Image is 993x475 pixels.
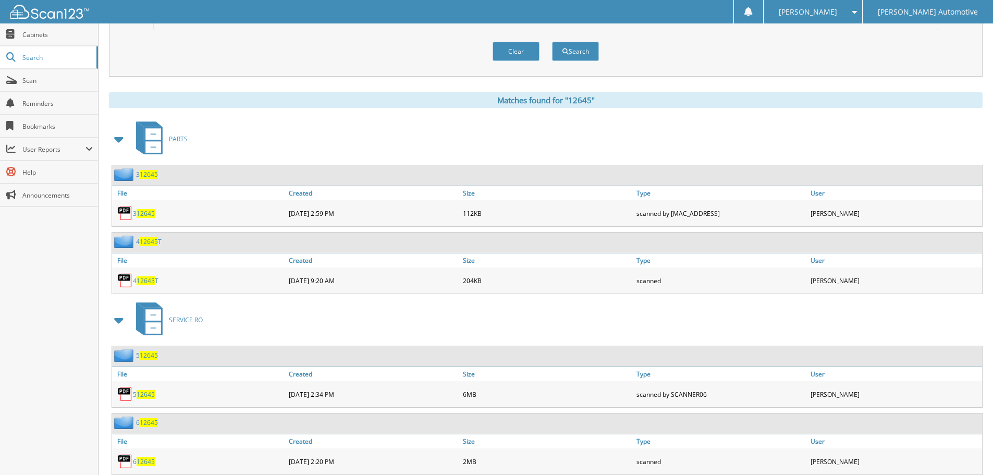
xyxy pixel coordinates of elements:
[634,384,808,405] div: scanned by SCANNER06
[22,76,93,85] span: Scan
[169,135,188,143] span: PARTS
[941,425,993,475] iframe: Chat Widget
[137,390,155,399] span: 12645
[133,276,158,285] a: 412645T
[460,367,634,381] a: Size
[136,351,158,360] a: 512645
[460,203,634,224] div: 112KB
[114,235,136,248] img: folder2.png
[634,434,808,448] a: Type
[22,99,93,108] span: Reminders
[137,209,155,218] span: 12645
[136,237,162,246] a: 412645T
[808,367,982,381] a: User
[130,299,203,340] a: SERVICE RO
[22,168,93,177] span: Help
[22,145,85,154] span: User Reports
[493,42,540,61] button: Clear
[460,434,634,448] a: Size
[634,253,808,267] a: Type
[117,386,133,402] img: PDF.png
[808,451,982,472] div: [PERSON_NAME]
[286,186,460,200] a: Created
[136,170,158,179] a: 312645
[634,270,808,291] div: scanned
[808,434,982,448] a: User
[112,367,286,381] a: File
[634,367,808,381] a: Type
[460,253,634,267] a: Size
[460,451,634,472] div: 2MB
[130,118,188,160] a: PARTS
[22,30,93,39] span: Cabinets
[114,168,136,181] img: folder2.png
[109,92,983,108] div: Matches found for "12645"
[169,315,203,324] span: SERVICE RO
[22,53,91,62] span: Search
[460,186,634,200] a: Size
[552,42,599,61] button: Search
[117,454,133,469] img: PDF.png
[460,384,634,405] div: 6MB
[140,351,158,360] span: 12645
[117,273,133,288] img: PDF.png
[878,9,978,15] span: [PERSON_NAME] Automotive
[286,253,460,267] a: Created
[808,384,982,405] div: [PERSON_NAME]
[112,434,286,448] a: File
[136,418,158,427] a: 612645
[634,451,808,472] div: scanned
[22,191,93,200] span: Announcements
[634,203,808,224] div: scanned by [MAC_ADDRESS]
[140,170,158,179] span: 12645
[779,9,837,15] span: [PERSON_NAME]
[114,349,136,362] img: folder2.png
[808,186,982,200] a: User
[112,253,286,267] a: File
[10,5,89,19] img: scan123-logo-white.svg
[460,270,634,291] div: 204KB
[137,457,155,466] span: 12645
[117,205,133,221] img: PDF.png
[114,416,136,429] img: folder2.png
[137,276,155,285] span: 12645
[112,186,286,200] a: File
[286,367,460,381] a: Created
[140,237,158,246] span: 12645
[286,434,460,448] a: Created
[286,203,460,224] div: [DATE] 2:59 PM
[140,418,158,427] span: 12645
[133,457,155,466] a: 612645
[286,451,460,472] div: [DATE] 2:20 PM
[286,270,460,291] div: [DATE] 9:20 AM
[808,253,982,267] a: User
[133,209,155,218] a: 312645
[634,186,808,200] a: Type
[808,270,982,291] div: [PERSON_NAME]
[286,384,460,405] div: [DATE] 2:34 PM
[22,122,93,131] span: Bookmarks
[133,390,155,399] a: 512645
[808,203,982,224] div: [PERSON_NAME]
